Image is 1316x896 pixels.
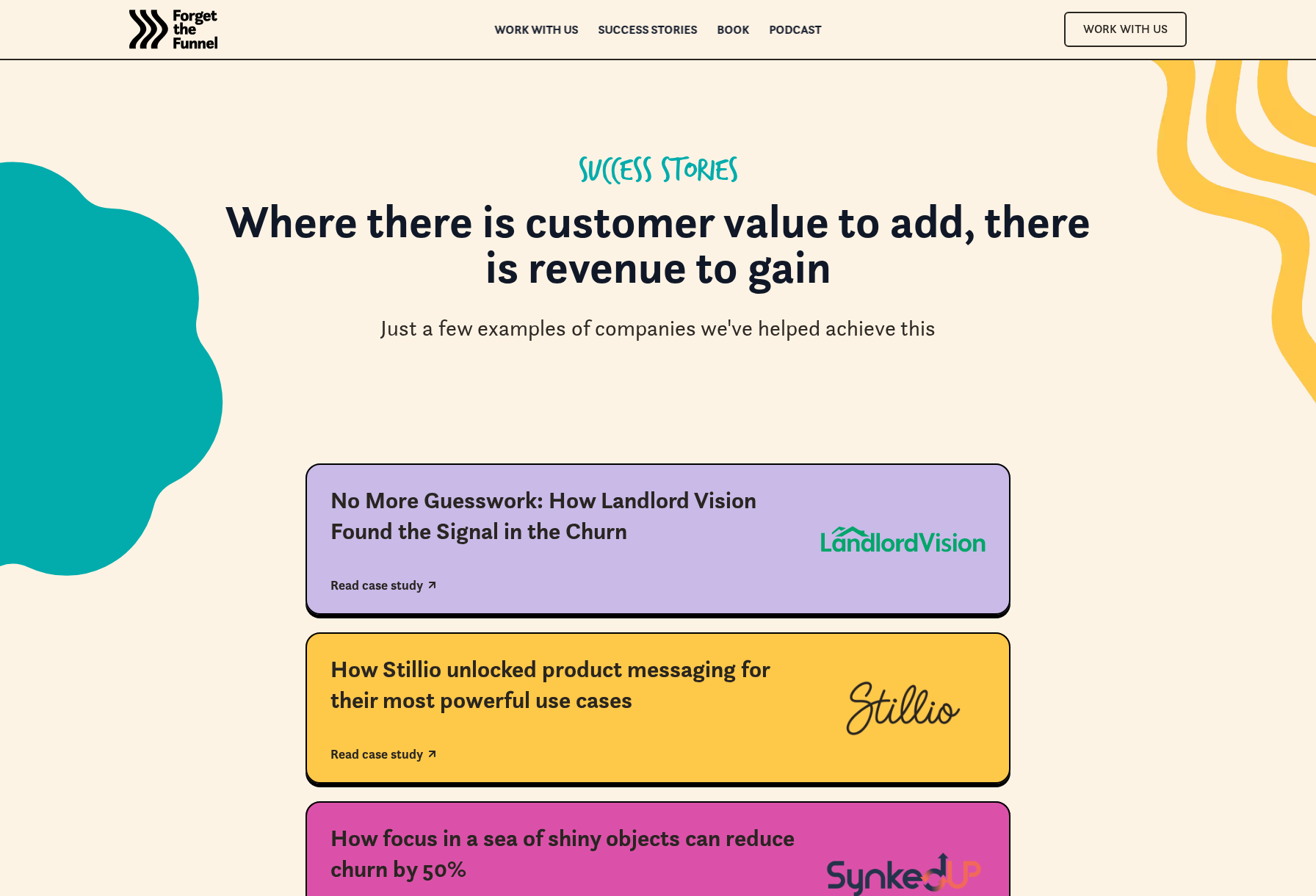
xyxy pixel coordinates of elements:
[599,24,698,35] a: Success Stories
[217,198,1099,305] h1: Where there is customer value to add, there is revenue to gain
[330,485,796,546] div: No More Guesswork: How Landlord Vision Found the Signal in the Churn
[330,577,423,593] div: Read case study
[330,654,796,715] div: How Stillio unlocked product messaging for their most powerful use cases
[330,823,796,884] div: How focus in a sea of shiny objects can reduce churn by 50%
[305,632,1010,784] a: How Stillio unlocked product messaging for their most powerful use casesRead case study
[305,463,1010,615] a: No More Guesswork: How Landlord Vision Found the Signal in the ChurnRead case study
[717,24,750,35] a: Book
[380,314,936,344] div: Just a few examples of companies we've helped achieve this
[770,24,822,35] a: Podcast
[579,154,738,189] div: Success Stories
[330,746,423,762] div: Read case study
[495,24,579,35] a: Work with us
[1064,12,1187,46] a: Work With Us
